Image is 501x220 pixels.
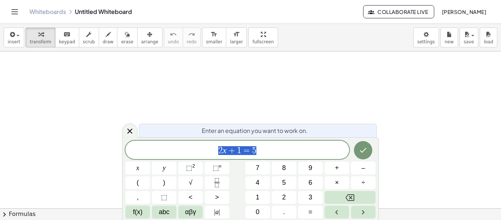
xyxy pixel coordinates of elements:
button: ( [125,176,150,189]
span: ⬚ [213,164,219,172]
i: redo [188,30,195,39]
span: | [214,208,216,216]
span: < [189,192,193,202]
span: 5 [282,178,286,188]
span: × [335,178,339,188]
span: , [137,192,139,202]
span: 1 [256,192,259,202]
button: Alphabet [152,206,176,219]
button: x [125,162,150,174]
span: load [484,39,493,44]
span: save [464,39,474,44]
button: 0 [245,206,270,219]
span: – [361,163,365,173]
span: erase [121,39,133,44]
button: Square root [178,176,203,189]
button: fullscreen [248,28,278,47]
button: Squared [178,162,203,174]
button: y [152,162,176,174]
span: 7 [256,163,259,173]
button: redoredo [183,28,201,47]
span: abc [159,207,169,217]
a: Whiteboards [29,8,66,15]
span: 1 [237,146,241,155]
button: 1 [245,191,270,204]
button: Collaborate Live [363,5,434,18]
button: format_sizesmaller [202,28,226,47]
span: 4 [256,178,259,188]
button: Done [354,141,372,159]
span: 0 [256,207,259,217]
span: ( [137,178,139,188]
span: a [214,207,220,217]
span: 8 [282,163,286,173]
span: scrub [83,39,95,44]
sup: n [219,163,222,169]
span: settings [417,39,435,44]
span: ÷ [362,178,365,188]
button: . [272,206,296,219]
button: 6 [298,176,323,189]
span: 3 [308,192,312,202]
button: insert [4,28,24,47]
span: Enter an equation you want to work on. [202,126,308,135]
span: + [227,146,237,155]
span: keypad [59,39,75,44]
span: . [283,207,285,217]
button: Plus [325,162,349,174]
button: load [480,28,497,47]
button: Right arrow [351,206,376,219]
span: redo [187,39,197,44]
span: αβγ [185,207,196,217]
span: arrange [141,39,158,44]
span: = [308,207,312,217]
button: Fraction [205,176,229,189]
span: 9 [308,163,312,173]
span: + [335,163,339,173]
button: Equals [298,206,323,219]
button: save [460,28,478,47]
span: √ [189,178,193,188]
span: fullscreen [252,39,274,44]
button: Left arrow [325,206,349,219]
button: 8 [272,162,296,174]
button: undoundo [164,28,183,47]
span: x [136,163,139,173]
span: ) [163,178,165,188]
button: 4 [245,176,270,189]
button: Superscript [205,162,229,174]
button: Greater than [205,191,229,204]
button: scrub [79,28,99,47]
button: , [125,191,150,204]
button: format_sizelarger [226,28,247,47]
button: erase [117,28,137,47]
sup: 2 [192,163,195,169]
button: Functions [125,206,150,219]
button: arrange [137,28,162,47]
i: format_size [211,30,217,39]
span: = [241,146,252,155]
button: Divide [351,176,376,189]
button: draw [99,28,118,47]
span: 2 [218,146,223,155]
button: [PERSON_NAME] [436,5,492,18]
span: 2 [282,192,286,202]
button: Minus [351,162,376,174]
button: Greek alphabet [178,206,203,219]
button: Absolute value [205,206,229,219]
button: 7 [245,162,270,174]
button: Times [325,176,349,189]
span: f(x) [133,207,143,217]
button: Less than [178,191,203,204]
span: Collaborate Live [369,8,428,15]
span: | [219,208,220,216]
button: Toggle navigation [9,6,21,18]
button: ) [152,176,176,189]
button: keyboardkeypad [55,28,79,47]
span: undo [168,39,179,44]
i: undo [170,30,177,39]
i: format_size [233,30,240,39]
button: Placeholder [152,191,176,204]
span: [PERSON_NAME] [442,8,486,15]
span: transform [30,39,51,44]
